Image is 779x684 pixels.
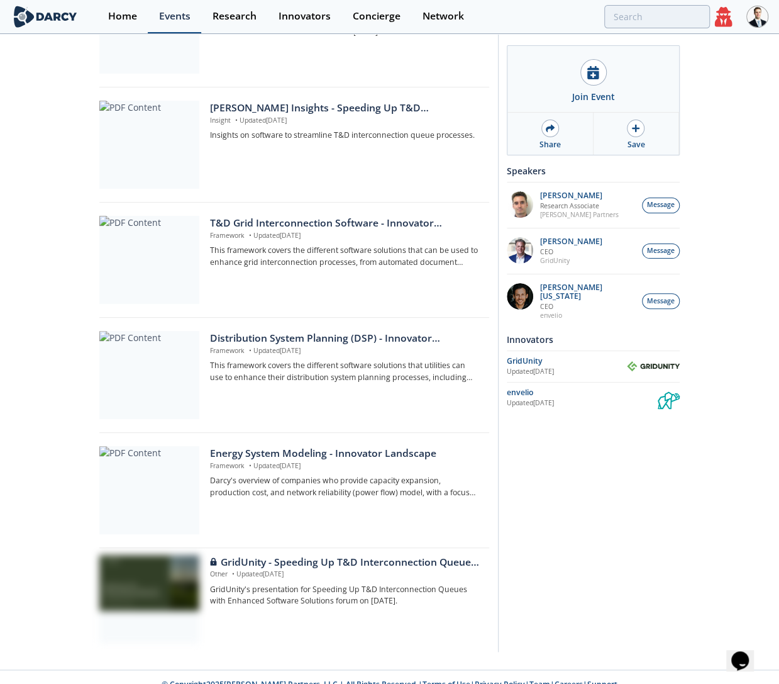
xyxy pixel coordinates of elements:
div: Research [213,11,257,21]
p: [PERSON_NAME] [540,237,602,246]
div: Home [108,11,137,21]
p: Insights on software to streamline T&D interconnection queue processes. [210,130,480,141]
div: envelio [507,387,658,398]
input: Advanced Search [604,5,710,28]
div: GridUnity - Speeding Up T&D Interconnection Queues with Enhanced Software Solutions [210,555,480,570]
p: Other Updated [DATE] [210,569,480,580]
img: GridUnity [627,361,680,371]
button: Message [642,293,680,309]
p: Research Associate [540,201,619,210]
a: PDF Content Distribution System Planning (DSP) - Innovator Landscape Framework •Updated[DATE] Thi... [99,331,489,419]
button: Message [642,198,680,213]
a: PDF Content T&D Grid Interconnection Software - Innovator Landscape Framework •Updated[DATE] This... [99,216,489,304]
img: f1d2b35d-fddb-4a25-bd87-d4d314a355e9 [507,191,533,218]
span: • [246,346,253,355]
div: Join Event [572,90,615,103]
div: Network [423,11,464,21]
div: Updated [DATE] [507,398,658,408]
p: Framework Updated [DATE] [210,346,480,356]
div: Distribution System Planning (DSP) - Innovator Landscape [210,331,480,346]
p: [PERSON_NAME] Partners [540,210,619,219]
div: GridUnity [507,356,627,367]
a: PDF Content [PERSON_NAME] Insights - Speeding Up T&D Interconnection Queues with Enhanced Softwar... [99,101,489,189]
div: Speakers [507,160,680,182]
span: Message [647,246,675,256]
div: T&D Grid Interconnection Software - Innovator Landscape [210,216,480,231]
a: envelio Updated[DATE] envelio [507,387,680,409]
button: Message [642,244,680,259]
p: envelio [540,311,636,320]
p: GridUnity's presentation for Speeding Up T&D Interconnection Queues with Enhanced Software Soluti... [210,584,480,607]
p: Insight Updated [DATE] [210,116,480,126]
span: • [246,231,253,240]
span: • [233,116,240,125]
img: 1b183925-147f-4a47-82c9-16eeeed5003c [507,283,533,310]
a: PDF Content Energy System Modeling - Innovator Landscape Framework •Updated[DATE] Darcy's overvie... [99,446,489,534]
div: Innovators [507,328,680,350]
div: Updated [DATE] [507,367,627,377]
img: envelio [658,387,680,409]
div: Events [159,11,191,21]
p: GridUnity [540,256,602,265]
p: [PERSON_NAME] [540,191,619,200]
p: [PERSON_NAME][US_STATE] [540,283,636,301]
span: • [229,569,236,578]
p: Framework Updated [DATE] [210,231,480,241]
a: GridUnity - Speeding Up T&D Interconnection Queues with Enhanced Software Solutions preview GridU... [99,555,489,643]
a: GridUnity Updated[DATE] GridUnity [507,356,680,378]
iframe: chat widget [726,634,766,671]
img: Profile [746,6,768,28]
span: Message [647,200,675,210]
span: • [246,461,253,470]
div: [PERSON_NAME] Insights - Speeding Up T&D Interconnection Queues with Enhanced Software Solutions [210,101,480,116]
div: Save [627,139,644,150]
span: Message [647,296,675,306]
p: Framework Updated [DATE] [210,461,480,471]
p: CEO [540,302,636,311]
div: Energy System Modeling - Innovator Landscape [210,446,480,461]
img: logo-wide.svg [11,6,80,28]
p: This framework covers the different software solutions that utilities can use to enhance their di... [210,360,480,383]
p: CEO [540,247,602,256]
p: Darcy's overview of companies who provide capacity expansion, production cost, and network reliab... [210,475,480,498]
div: Innovators [279,11,331,21]
div: Share [539,139,561,150]
p: This framework covers the different software solutions that can be used to enhance grid interconn... [210,245,480,268]
div: Concierge [353,11,401,21]
img: d42dc26c-2a28-49ac-afde-9b58c84c0349 [507,237,533,264]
